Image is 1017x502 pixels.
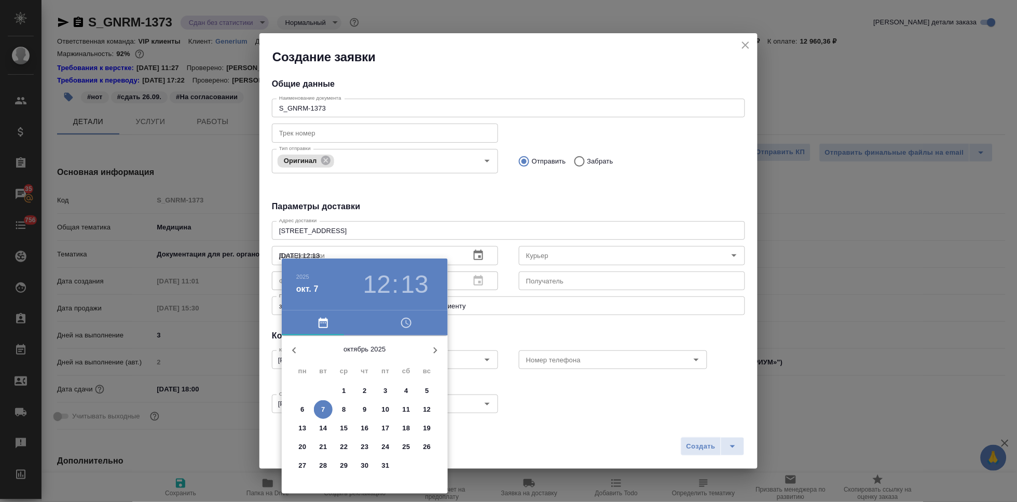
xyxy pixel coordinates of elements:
[335,456,353,475] button: 29
[314,366,333,376] span: вт
[382,442,390,452] p: 24
[361,442,369,452] p: 23
[321,404,325,415] p: 7
[293,366,312,376] span: пн
[418,419,436,438] button: 19
[335,419,353,438] button: 15
[355,438,374,456] button: 23
[300,404,304,415] p: 6
[355,366,374,376] span: чт
[418,438,436,456] button: 26
[363,270,391,299] button: 12
[361,460,369,471] p: 30
[296,283,319,295] button: окт. 7
[299,423,307,433] p: 13
[401,270,429,299] button: 13
[293,400,312,419] button: 6
[382,460,390,471] p: 31
[314,456,333,475] button: 28
[314,438,333,456] button: 21
[355,382,374,400] button: 2
[382,404,390,415] p: 10
[382,423,390,433] p: 17
[299,442,307,452] p: 20
[299,460,307,471] p: 27
[293,419,312,438] button: 13
[418,366,436,376] span: вс
[307,344,423,355] p: октябрь 2025
[293,456,312,475] button: 27
[376,438,395,456] button: 24
[355,400,374,419] button: 9
[383,386,387,396] p: 3
[397,419,416,438] button: 18
[296,274,309,280] button: 2025
[423,423,431,433] p: 19
[423,404,431,415] p: 12
[355,456,374,475] button: 30
[397,366,416,376] span: сб
[293,438,312,456] button: 20
[376,456,395,475] button: 31
[335,438,353,456] button: 22
[418,382,436,400] button: 5
[376,366,395,376] span: пт
[425,386,429,396] p: 5
[423,442,431,452] p: 26
[376,400,395,419] button: 10
[320,423,327,433] p: 14
[340,423,348,433] p: 15
[403,442,410,452] p: 25
[335,382,353,400] button: 1
[335,400,353,419] button: 8
[397,438,416,456] button: 25
[363,404,366,415] p: 9
[340,460,348,471] p: 29
[376,382,395,400] button: 3
[355,419,374,438] button: 16
[404,386,408,396] p: 4
[314,400,333,419] button: 7
[342,386,346,396] p: 1
[376,419,395,438] button: 17
[403,404,410,415] p: 11
[314,419,333,438] button: 14
[363,386,366,396] p: 2
[392,270,398,299] h3: :
[335,366,353,376] span: ср
[320,460,327,471] p: 28
[361,423,369,433] p: 16
[320,442,327,452] p: 21
[397,400,416,419] button: 11
[418,400,436,419] button: 12
[397,382,416,400] button: 4
[403,423,410,433] p: 18
[340,442,348,452] p: 22
[342,404,346,415] p: 8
